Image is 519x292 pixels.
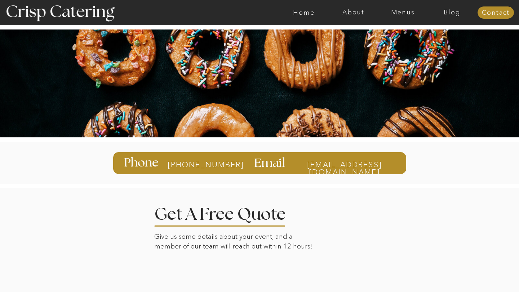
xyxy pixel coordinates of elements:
h3: Phone [124,157,160,169]
a: Menus [378,9,427,16]
a: About [329,9,378,16]
h2: Get A Free Quote [154,206,308,219]
a: [EMAIL_ADDRESS][DOMAIN_NAME] [293,161,396,168]
p: Give us some details about your event, and a member of our team will reach out within 12 hours! [154,232,318,253]
h3: Email [254,157,287,169]
a: Home [279,9,329,16]
a: [PHONE_NUMBER] [168,161,225,169]
iframe: podium webchat widget bubble [447,256,519,292]
a: Contact [478,9,514,17]
a: Blog [427,9,477,16]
